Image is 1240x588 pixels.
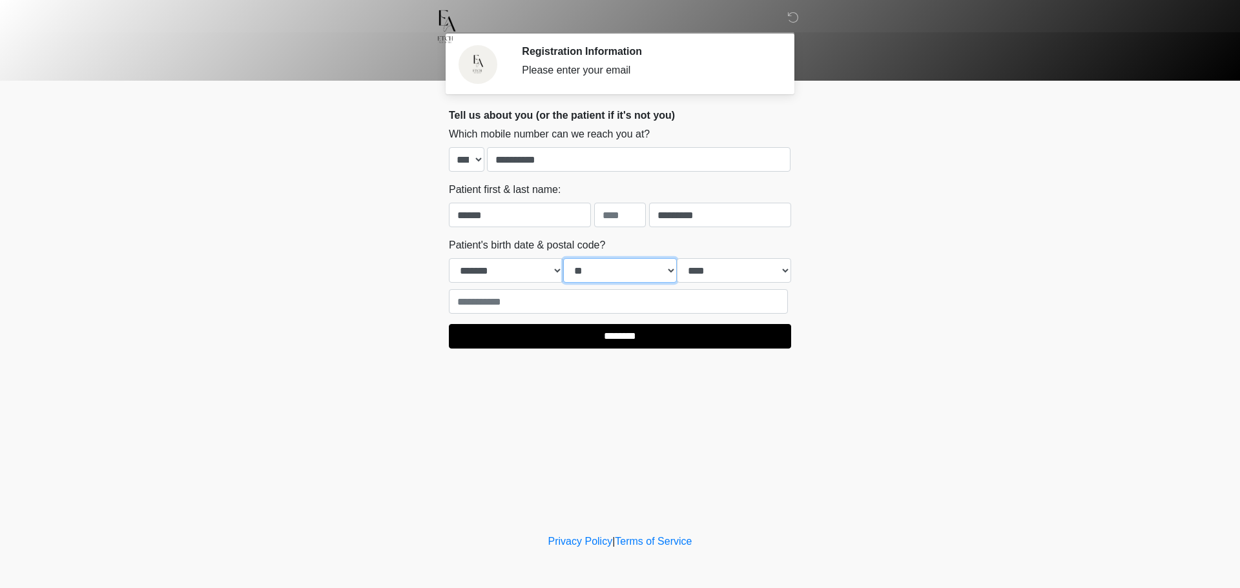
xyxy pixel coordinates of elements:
a: Privacy Policy [548,536,613,547]
label: Which mobile number can we reach you at? [449,127,650,142]
label: Patient first & last name: [449,182,561,198]
h2: Tell us about you (or the patient if it's not you) [449,109,791,121]
img: Agent Avatar [459,45,497,84]
div: Please enter your email [522,63,772,78]
label: Patient's birth date & postal code? [449,238,605,253]
a: | [612,536,615,547]
img: Etch Aesthetics Logo [436,10,457,43]
a: Terms of Service [615,536,692,547]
